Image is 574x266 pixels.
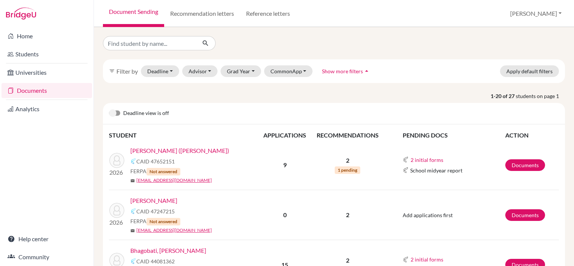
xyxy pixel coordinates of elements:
i: filter_list [109,68,115,74]
span: Show more filters [322,68,363,74]
button: Advisor [182,65,218,77]
p: 2026 [109,218,124,227]
span: RECOMMENDATIONS [317,131,379,139]
span: APPLICATIONS [263,131,306,139]
img: Common App logo [403,257,409,263]
span: mail [130,178,135,183]
span: CAID 47247215 [136,207,175,215]
span: Filter by [116,68,138,75]
span: Add applications first [403,212,453,218]
a: Help center [2,231,92,246]
button: Deadline [141,65,179,77]
a: [PERSON_NAME] [130,196,177,205]
i: arrow_drop_up [363,67,370,75]
p: 2026 [109,168,124,177]
th: STUDENT [109,130,259,140]
b: 9 [283,161,287,168]
a: [PERSON_NAME] ([PERSON_NAME]) [130,146,229,155]
button: [PERSON_NAME] [507,6,565,21]
button: 2 initial forms [410,156,444,164]
a: Students [2,47,92,62]
button: CommonApp [264,65,313,77]
a: Documents [2,83,92,98]
span: 1 pending [335,166,360,174]
span: CAID 47652151 [136,157,175,165]
button: Apply default filters [500,65,559,77]
a: Documents [505,159,545,171]
span: mail [130,228,135,233]
img: Common App logo [130,258,136,264]
input: Find student by name... [103,36,196,50]
img: Arnold, Maximillian (Max) [109,153,124,168]
span: PENDING DOCS [403,131,448,139]
a: Documents [505,209,545,221]
img: Bridge-U [6,8,36,20]
a: [EMAIL_ADDRESS][DOMAIN_NAME] [136,227,212,234]
span: Deadline view is off [123,109,169,118]
span: FERPA [130,217,180,225]
img: Common App logo [130,208,136,214]
p: 2 [311,156,384,165]
span: Not answered [147,218,180,225]
a: [EMAIL_ADDRESS][DOMAIN_NAME] [136,177,212,184]
img: Common App logo [130,158,136,164]
a: Home [2,29,92,44]
span: Not answered [147,168,180,175]
b: 0 [283,211,287,218]
p: 2 [311,210,384,219]
img: Baljee, Aryaveer [109,203,124,218]
a: Analytics [2,101,92,116]
button: Show more filtersarrow_drop_up [316,65,377,77]
button: Grad Year [221,65,261,77]
a: Universities [2,65,92,80]
strong: 1-20 of 27 [491,92,516,100]
span: School midyear report [410,166,462,174]
img: Common App logo [403,157,409,163]
a: Bhagobati, [PERSON_NAME] [130,246,206,255]
a: Community [2,249,92,264]
span: CAID 44081362 [136,257,175,265]
img: Common App logo [403,167,409,173]
button: 2 initial forms [410,255,444,264]
p: 2 [311,256,384,265]
th: ACTION [505,130,559,140]
span: FERPA [130,167,180,175]
span: students on page 1 [516,92,565,100]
